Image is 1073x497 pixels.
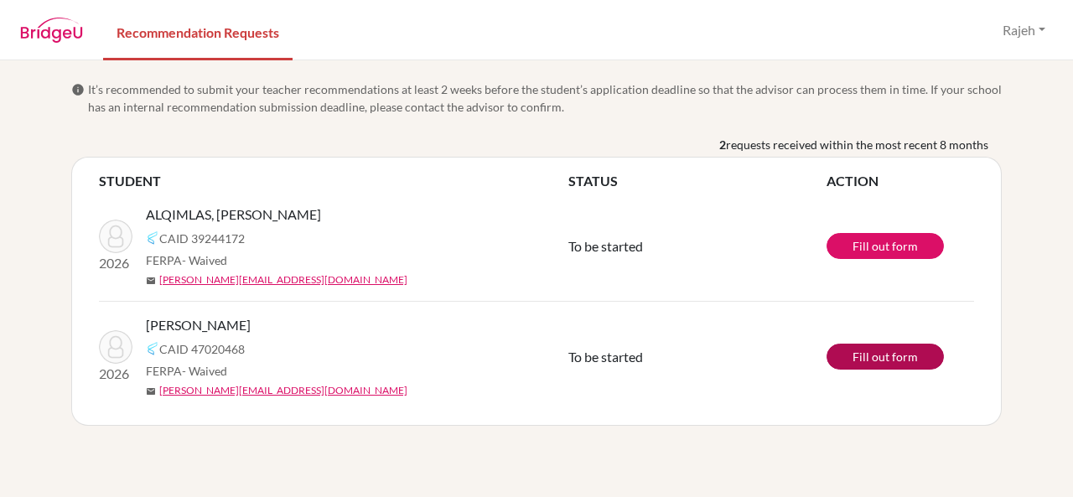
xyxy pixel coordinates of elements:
span: It’s recommended to submit your teacher recommendations at least 2 weeks before the student’s app... [88,80,1002,116]
span: To be started [568,238,643,254]
img: Common App logo [146,231,159,245]
b: 2 [719,136,726,153]
a: [PERSON_NAME][EMAIL_ADDRESS][DOMAIN_NAME] [159,272,407,287]
span: mail [146,386,156,396]
th: ACTION [827,171,974,191]
span: CAID 47020468 [159,340,245,358]
a: Fill out form [827,344,944,370]
span: mail [146,276,156,286]
img: ALQIMLAS, ABDULRAHMAN [99,220,132,253]
a: Recommendation Requests [103,3,293,60]
p: 2026 [99,253,132,273]
th: STUDENT [99,171,568,191]
span: To be started [568,349,643,365]
span: - Waived [182,253,227,267]
img: BridgeU logo [20,18,83,43]
span: FERPA [146,251,227,269]
span: info [71,83,85,96]
th: STATUS [568,171,827,191]
p: 2026 [99,364,132,384]
button: Rajeh [995,14,1053,46]
span: FERPA [146,362,227,380]
a: Fill out form [827,233,944,259]
a: [PERSON_NAME][EMAIL_ADDRESS][DOMAIN_NAME] [159,383,407,398]
span: CAID 39244172 [159,230,245,247]
img: Common App logo [146,342,159,355]
img: KOURANI, MELANIE [99,330,132,364]
span: requests received within the most recent 8 months [726,136,988,153]
span: [PERSON_NAME] [146,315,251,335]
span: ALQIMLAS, [PERSON_NAME] [146,204,321,225]
span: - Waived [182,364,227,378]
